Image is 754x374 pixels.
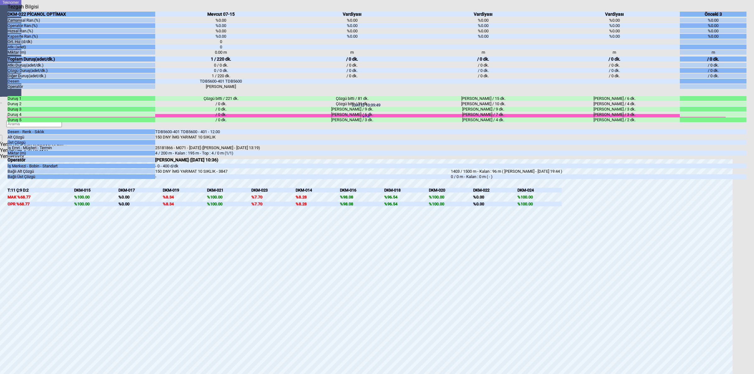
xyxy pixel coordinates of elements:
[287,117,418,122] div: [PERSON_NAME] / 3 dk.
[287,12,418,17] div: Vardiyası
[8,174,155,179] div: Bağlı Üst Çözgü
[155,112,286,117] div: / 0 dk.
[155,164,451,168] div: - 0 - 400 d/dk
[418,18,549,23] div: %0.00
[680,29,746,33] div: %0.00
[155,63,286,68] div: 0 / 0 dk.
[296,188,340,192] div: DKM-014
[8,169,155,174] div: Bağlı Alt Çözgü
[287,96,418,101] div: Çözgü bitti / 81 dk.
[287,68,418,73] div: / 0 dk.
[155,107,286,111] div: / 0 dk.
[155,135,451,139] div: 150 DNY İMG YARIMAT 10 SIKLIK
[418,50,549,55] div: m
[155,129,451,134] div: TDB5600-401 TDB5600 - 401 - 12.00
[418,63,549,68] div: / 0 dk.
[155,174,451,179] div: -
[296,202,340,206] div: %8.28
[549,50,680,55] div: m
[549,57,680,62] div: / 0 dk.
[8,107,155,111] div: Duruş 3
[155,169,451,174] div: 150 DNY İMG YARIMAT 10 SIKLIK - 3847
[340,195,384,199] div: %98.08
[340,202,384,206] div: %98.08
[163,188,207,192] div: DKM-019
[287,101,418,106] div: Çözgü bitti / 31 dk.
[549,63,680,68] div: / 0 dk.
[287,107,418,111] div: [PERSON_NAME] / 9 dk.
[74,188,118,192] div: DKM-015
[155,151,451,155] div: 4 / 200 m - Kalan : 195 m - Top : 4 / 0 m (1/1)
[549,101,680,106] div: [PERSON_NAME] / 4 dk.
[287,34,418,39] div: %0.00
[8,18,155,23] div: Zamansal Ran.(%)
[8,96,155,101] div: Duruş 1
[8,12,155,17] div: DKM-022 PİCANOL OPTİMAX
[549,12,680,17] div: Vardiyası
[429,202,473,206] div: %100.00
[74,195,118,199] div: %100.00
[296,195,340,199] div: %8.28
[163,195,207,199] div: %8.34
[418,73,549,78] div: / 0 dk.
[155,45,286,49] div: 0
[549,34,680,39] div: %0.00
[473,195,517,199] div: %0.00
[8,135,155,139] div: Alt Çözgü
[8,45,155,49] div: Atkı (adet)
[680,73,746,78] div: / 0 dk.
[155,57,286,62] div: 1 / 220 dk.
[680,23,746,28] div: %0.00
[680,50,746,55] div: m
[418,112,549,117] div: [PERSON_NAME] / 7 dk.
[155,68,286,73] div: 0 / 0 dk.
[418,57,549,62] div: / 0 dk.
[517,195,562,199] div: %100.00
[118,195,163,199] div: %0.00
[155,157,451,162] div: [PERSON_NAME] ([DATE] 10:36)
[155,29,286,33] div: %0.00
[8,57,155,62] div: Toplam Duruş(adet/dk.)
[155,23,286,28] div: %0.00
[8,4,41,10] div: Tezgah Bilgisi
[680,63,746,68] div: / 0 dk.
[155,117,286,122] div: / 0 dk.
[451,169,746,174] div: 1403 / 1500 m - Kalan : 96 m ( [PERSON_NAME] - [DATE] 19:44 )
[340,188,384,192] div: DKM-016
[155,39,286,44] div: 0
[155,18,286,23] div: %0.00
[287,57,418,62] div: / 0 dk.
[8,202,74,206] div: OPR %68.77
[549,96,680,101] div: [PERSON_NAME] / 6 dk.
[155,145,451,150] div: 25181866 - M071 - [DATE] ([PERSON_NAME] - [DATE] 13:19)
[251,188,296,192] div: DKM-023
[287,73,418,78] div: / 0 dk.
[207,202,251,206] div: %100.00
[680,57,746,62] div: / 0 dk.
[8,68,155,73] div: Çözgü Duruş(adet/dk.)
[74,202,118,206] div: %100.00
[418,96,549,101] div: [PERSON_NAME] / 15 dk.
[8,157,155,162] div: Operatör
[8,129,155,134] div: Desen - Renk - Sıklık
[155,84,286,89] div: [PERSON_NAME]
[517,188,562,192] div: DKM-024
[418,23,549,28] div: %0.00
[418,101,549,106] div: [PERSON_NAME] / 10 dk.
[8,39,155,44] div: Ort. Hız (d/dk)
[418,117,549,122] div: [PERSON_NAME] / 4 dk.
[549,23,680,28] div: %0.00
[8,50,155,55] div: Miktar (m)
[8,29,155,33] div: Hızsal Ran.(%)
[8,73,155,78] div: Diğer Duruş(adet/dk.)
[8,117,155,122] div: Duruş 5
[680,68,746,73] div: / 0 dk.
[384,202,429,206] div: %96.54
[287,18,418,23] div: %0.00
[8,188,74,192] div: T:11 Ç:9 D:2
[418,107,549,111] div: [PERSON_NAME] / 9 dk.
[287,23,418,28] div: %0.00
[207,188,251,192] div: DKM-021
[549,18,680,23] div: %0.00
[287,63,418,68] div: / 0 dk.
